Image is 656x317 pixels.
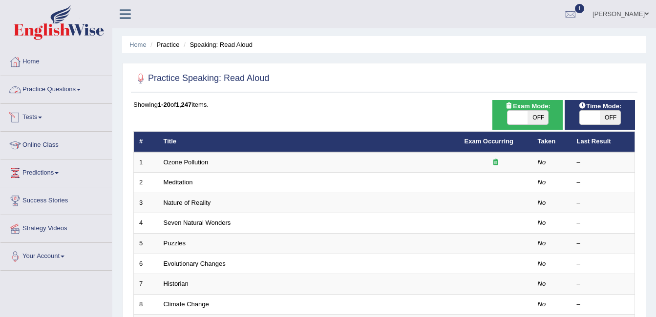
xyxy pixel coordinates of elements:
div: – [577,198,630,208]
div: – [577,279,630,289]
li: Speaking: Read Aloud [181,40,253,49]
th: Taken [532,132,571,152]
div: – [577,239,630,248]
a: Your Account [0,243,112,267]
a: Tests [0,104,112,128]
em: No [538,158,546,166]
a: Home [0,48,112,73]
span: OFF [600,111,620,124]
h2: Practice Speaking: Read Aloud [133,71,269,86]
a: Historian [164,280,189,287]
td: 5 [134,234,158,254]
th: # [134,132,158,152]
em: No [538,199,546,206]
em: No [538,280,546,287]
a: Exam Occurring [465,138,513,145]
div: – [577,300,630,309]
span: OFF [528,111,548,124]
b: 1-20 [158,101,170,108]
em: No [538,239,546,247]
th: Last Result [571,132,635,152]
a: Success Stories [0,187,112,212]
span: 1 [575,4,585,13]
a: Strategy Videos [0,215,112,239]
td: 4 [134,213,158,234]
a: Evolutionary Changes [164,260,226,267]
a: Ozone Pollution [164,158,209,166]
td: 3 [134,193,158,213]
div: Showing of items. [133,100,635,109]
a: Predictions [0,159,112,184]
td: 8 [134,294,158,315]
a: Nature of Reality [164,199,211,206]
a: Seven Natural Wonders [164,219,231,226]
div: Show exams occurring in exams [492,100,563,130]
a: Climate Change [164,300,209,308]
td: 7 [134,274,158,295]
td: 2 [134,173,158,193]
td: 6 [134,254,158,274]
div: – [577,259,630,269]
a: Online Class [0,132,112,156]
a: Puzzles [164,239,186,247]
li: Practice [148,40,179,49]
div: – [577,158,630,167]
div: – [577,178,630,187]
td: 1 [134,152,158,173]
a: Home [129,41,147,48]
em: No [538,219,546,226]
span: Time Mode: [574,101,625,111]
em: No [538,300,546,308]
div: Exam occurring question [465,158,527,167]
em: No [538,260,546,267]
em: No [538,178,546,186]
div: – [577,218,630,228]
th: Title [158,132,459,152]
span: Exam Mode: [501,101,554,111]
a: Meditation [164,178,193,186]
a: Practice Questions [0,76,112,100]
b: 1,247 [176,101,192,108]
